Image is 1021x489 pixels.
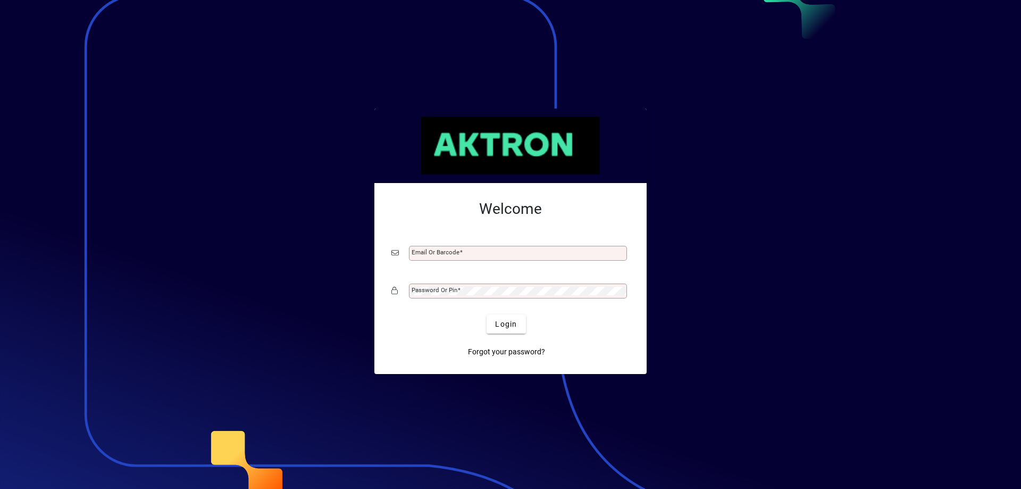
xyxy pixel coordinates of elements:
a: Forgot your password? [464,342,549,361]
h2: Welcome [391,200,630,218]
mat-label: Password or Pin [412,286,457,294]
mat-label: Email or Barcode [412,248,459,256]
span: Login [495,319,517,330]
span: Forgot your password? [468,346,545,358]
button: Login [487,314,525,334]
